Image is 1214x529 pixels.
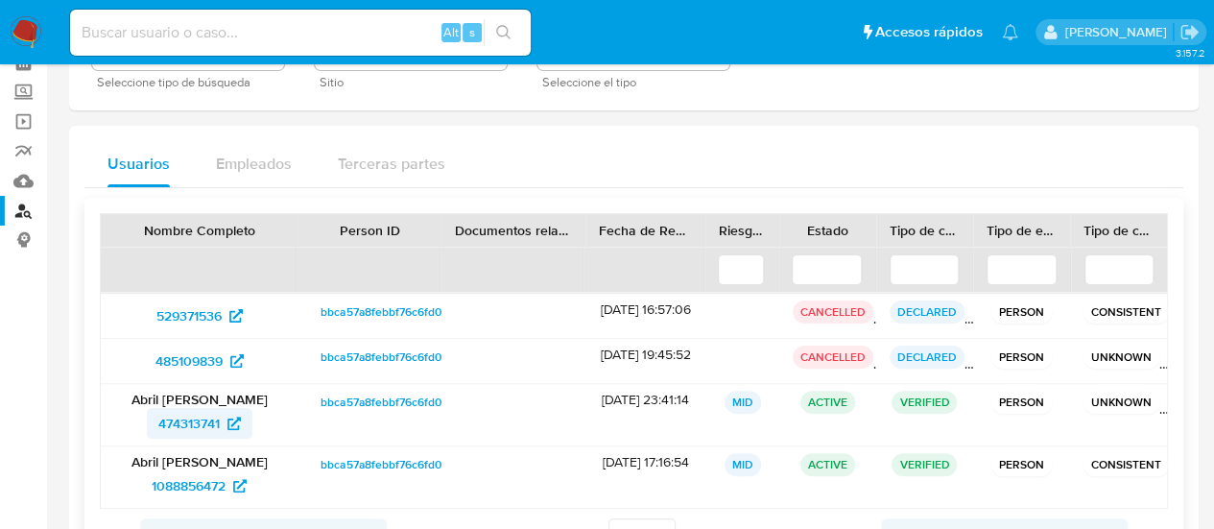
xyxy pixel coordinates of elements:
span: Accesos rápidos [875,22,983,42]
span: s [469,23,475,41]
a: Notificaciones [1002,24,1018,40]
span: Alt [443,23,459,41]
button: search-icon [484,19,523,46]
p: gabriela.sanchez@mercadolibre.com [1064,23,1173,41]
input: Buscar usuario o caso... [70,20,531,45]
a: Salir [1179,22,1200,42]
span: 3.157.2 [1175,45,1204,60]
